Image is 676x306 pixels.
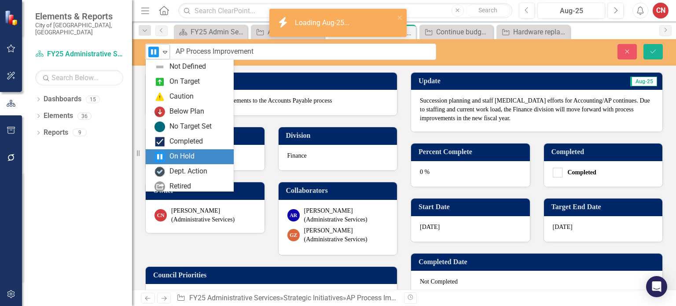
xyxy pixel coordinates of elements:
[44,111,73,121] a: Elements
[436,26,491,37] div: Continue budget process improvements
[154,96,388,105] p: Evaluate and implement improvements to the Accounts Payable process
[154,136,165,147] img: Completed
[630,77,657,86] span: Aug-25
[551,203,658,211] h3: Target End Date
[73,129,87,136] div: 9
[4,10,20,25] img: ClearPoint Strategy
[304,226,389,244] div: [PERSON_NAME] (Administrative Services)
[295,18,352,28] div: Loading Aug-25...
[169,77,200,87] div: On Target
[287,229,300,241] div: GZ
[171,206,256,224] div: [PERSON_NAME] (Administrative Services)
[346,294,424,302] div: AP Process Improvement
[154,151,165,162] img: On Hold
[537,3,605,18] button: Aug-25
[551,148,658,156] h3: Completed
[419,203,525,211] h3: Start Date
[169,151,195,162] div: On Hold
[154,62,165,72] img: Not Defined
[148,47,159,57] img: On Hold
[35,70,123,85] input: Search Below...
[178,3,512,18] input: Search ClearPoint...
[154,166,165,177] img: Dept. Action
[35,22,123,36] small: City of [GEOGRAPHIC_DATA], [GEOGRAPHIC_DATA]
[420,96,654,123] p: Succession planning and staff [MEDICAL_DATA] efforts for Accounting/AP continues. Due to staffing...
[154,122,165,132] img: No Target Set
[419,148,525,156] h3: Percent Complete
[411,161,530,187] div: 0 %
[153,77,393,85] h3: Description
[419,77,524,85] h3: Update
[176,26,245,37] a: FY25 Admin Services - Strategic Plan
[653,3,669,18] button: CN
[169,181,191,192] div: Retired
[287,152,307,159] span: Finance
[287,209,300,221] div: AR
[154,77,165,87] img: On Target
[419,258,658,266] h3: Completed Date
[35,11,123,22] span: Elements & Reports
[35,49,123,59] a: FY25 Administrative Services
[44,94,81,104] a: Dashboards
[189,294,280,302] a: FY25 Administrative Services
[191,26,245,37] div: FY25 Admin Services - Strategic Plan
[499,26,568,37] a: Hardware replacement/upgrade schedule
[411,271,662,296] div: Not Completed
[513,26,568,37] div: Hardware replacement/upgrade schedule
[154,181,165,192] img: Retired
[169,107,204,117] div: Below Plan
[540,6,602,16] div: Aug-25
[169,62,206,72] div: Not Defined
[77,112,92,120] div: 36
[169,136,203,147] div: Completed
[176,293,397,303] div: » »
[44,128,68,138] a: Reports
[553,224,573,230] span: [DATE]
[154,92,165,102] img: Caution
[170,44,436,60] input: This field is required
[169,166,207,177] div: Dept. Action
[153,271,393,279] h3: Council Priorities
[154,209,167,221] div: CN
[304,206,389,224] div: [PERSON_NAME] (Administrative Services)
[86,96,100,103] div: 15
[154,107,165,117] img: Below Plan
[253,26,322,37] a: Admin Services - FY25 Strategic Initiatives
[283,294,343,302] a: Strategic Initiatives
[169,122,212,132] div: No Target Set
[286,187,393,195] h3: Collaborators
[478,7,497,14] span: Search
[466,4,510,17] button: Search
[286,132,393,140] h3: Division
[397,12,403,22] button: close
[646,276,667,297] div: Open Intercom Messenger
[422,26,491,37] a: Continue budget process improvements
[169,92,194,102] div: Caution
[420,224,440,230] span: [DATE]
